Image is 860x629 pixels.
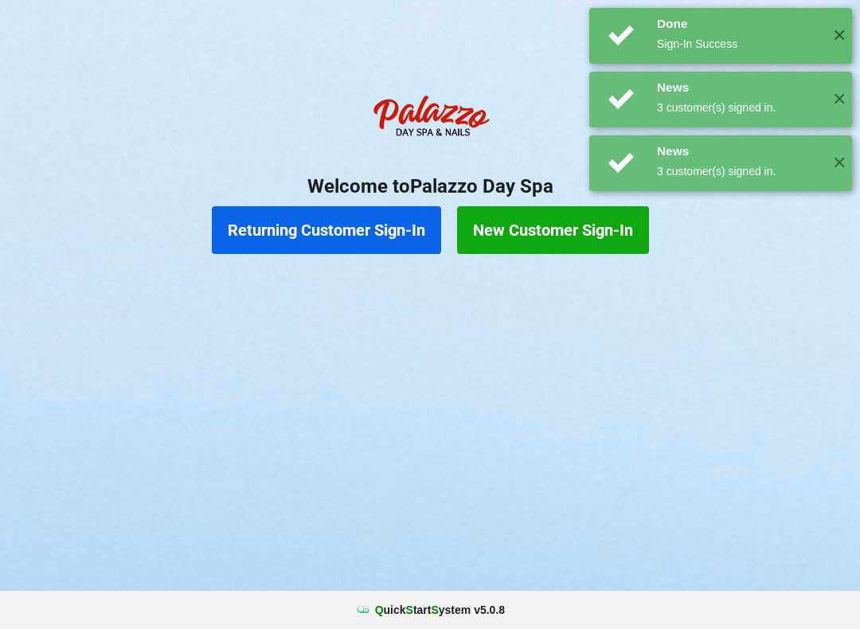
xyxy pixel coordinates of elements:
[212,206,441,254] button: Returning Customer Sign-In
[366,87,494,150] img: PalazzoDaySpaNails-Logo.png
[406,604,413,616] span: S
[657,36,820,52] div: Sign-In Success
[657,163,820,179] div: 3 customer(s) signed in.
[657,100,820,115] div: 3 customer(s) signed in.
[657,80,820,96] div: News
[457,206,649,254] button: New Customer Sign-In
[355,602,371,618] img: favicon.ico
[375,602,505,618] b: uick tart ystem v 5.0.8
[375,604,384,616] span: Q
[431,604,438,616] span: S
[657,16,820,32] div: Done
[657,143,820,159] div: News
